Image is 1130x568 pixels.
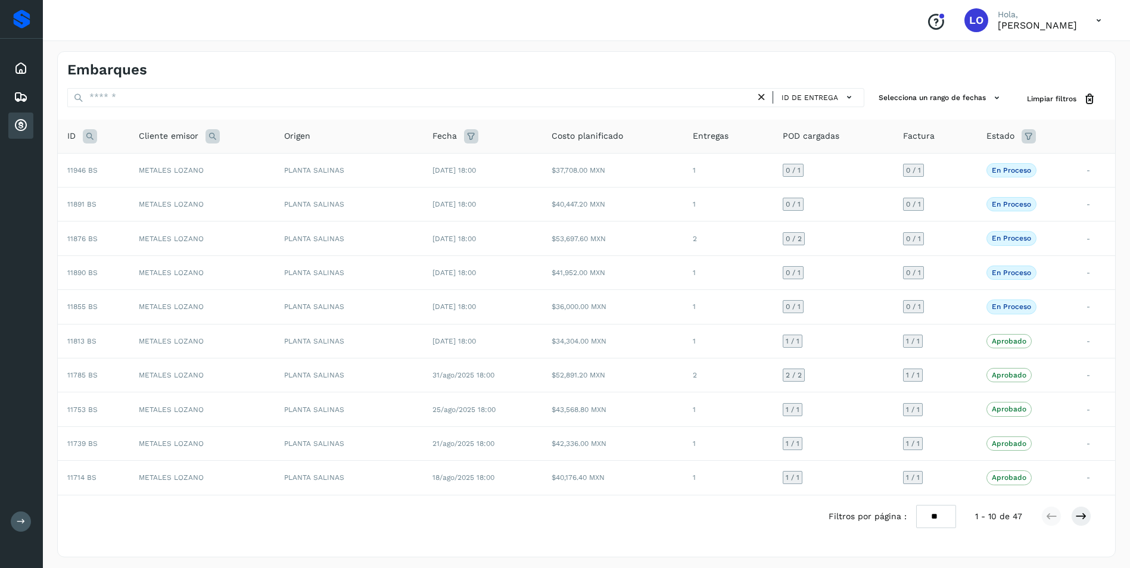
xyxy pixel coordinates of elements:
button: Selecciona un rango de fechas [874,88,1008,108]
span: Cliente emisor [139,130,198,142]
span: PLANTA SALINAS [284,235,344,243]
h4: Embarques [67,61,147,79]
td: $43,568.80 MXN [542,392,684,426]
td: 1 [683,461,773,495]
td: METALES LOZANO [129,392,274,426]
p: En proceso [992,234,1031,242]
span: PLANTA SALINAS [284,269,344,277]
span: 11753 BS [67,405,98,414]
span: ID [67,130,76,142]
td: - [1077,461,1115,495]
span: ID de entrega [782,92,838,103]
td: METALES LOZANO [129,188,274,221]
td: 1 [683,255,773,289]
span: [DATE] 18:00 [432,337,476,345]
p: Hola, [998,10,1077,20]
span: PLANTA SALINAS [284,337,344,345]
span: 2 / 2 [786,372,802,379]
p: En proceso [992,269,1031,277]
td: - [1077,153,1115,187]
td: $34,304.00 MXN [542,324,684,358]
span: 21/ago/2025 18:00 [432,439,494,448]
div: Inicio [8,55,33,82]
td: METALES LOZANO [129,324,274,358]
button: ID de entrega [778,89,859,106]
p: En proceso [992,166,1031,174]
span: 0 / 1 [906,235,921,242]
td: METALES LOZANO [129,221,274,255]
span: 1 / 1 [906,406,920,413]
span: Limpiar filtros [1027,93,1076,104]
span: 0 / 1 [786,201,801,208]
span: 31/ago/2025 18:00 [432,371,494,379]
td: $40,447.20 MXN [542,188,684,221]
p: Aprobado [992,337,1026,345]
p: LEONILA ORTEGA PIÑA [998,20,1077,31]
td: $42,336.00 MXN [542,426,684,460]
td: 1 [683,153,773,187]
td: METALES LOZANO [129,153,274,187]
span: PLANTA SALINAS [284,439,344,448]
td: 2 [683,221,773,255]
td: $40,176.40 MXN [542,461,684,495]
span: [DATE] 18:00 [432,269,476,277]
span: 11876 BS [67,235,98,243]
span: 0 / 2 [786,235,802,242]
span: 0 / 1 [786,303,801,310]
td: 2 [683,358,773,392]
td: $37,708.00 MXN [542,153,684,187]
span: 1 / 1 [786,474,799,481]
span: [DATE] 18:00 [432,200,476,208]
div: Cuentas por cobrar [8,113,33,139]
span: 0 / 1 [906,167,921,174]
td: METALES LOZANO [129,358,274,392]
td: $41,952.00 MXN [542,255,684,289]
span: 1 / 1 [786,338,799,345]
span: 11714 BS [67,473,96,482]
span: Costo planificado [552,130,623,142]
td: - [1077,188,1115,221]
td: - [1077,221,1115,255]
span: 1 / 1 [906,372,920,379]
td: 1 [683,426,773,460]
span: PLANTA SALINAS [284,371,344,379]
span: Fecha [432,130,457,142]
span: 1 / 1 [906,338,920,345]
div: Embarques [8,84,33,110]
span: 11855 BS [67,302,98,311]
span: PLANTA SALINAS [284,166,344,174]
td: - [1077,255,1115,289]
span: 11739 BS [67,439,98,448]
span: 1 - 10 de 47 [975,510,1022,523]
span: PLANTA SALINAS [284,302,344,311]
span: [DATE] 18:00 [432,166,476,174]
td: 1 [683,392,773,426]
span: PLANTA SALINAS [284,473,344,482]
td: METALES LOZANO [129,255,274,289]
span: PLANTA SALINAS [284,405,344,414]
td: - [1077,290,1115,324]
p: En proceso [992,302,1031,311]
td: $36,000.00 MXN [542,290,684,324]
span: 0 / 1 [906,303,921,310]
span: Entregas [693,130,729,142]
span: 1 / 1 [906,474,920,481]
span: 1 / 1 [906,440,920,447]
span: 1 / 1 [786,440,799,447]
p: En proceso [992,200,1031,208]
span: [DATE] 18:00 [432,302,476,311]
span: 1 / 1 [786,406,799,413]
p: Aprobado [992,439,1026,448]
span: 11946 BS [67,166,98,174]
span: 25/ago/2025 18:00 [432,405,496,414]
p: Aprobado [992,371,1026,379]
span: Factura [903,130,935,142]
td: METALES LOZANO [129,426,274,460]
span: 0 / 1 [906,201,921,208]
td: METALES LOZANO [129,461,274,495]
td: - [1077,358,1115,392]
button: Limpiar filtros [1017,88,1106,110]
p: Aprobado [992,405,1026,413]
span: 11891 BS [67,200,96,208]
td: $53,697.60 MXN [542,221,684,255]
